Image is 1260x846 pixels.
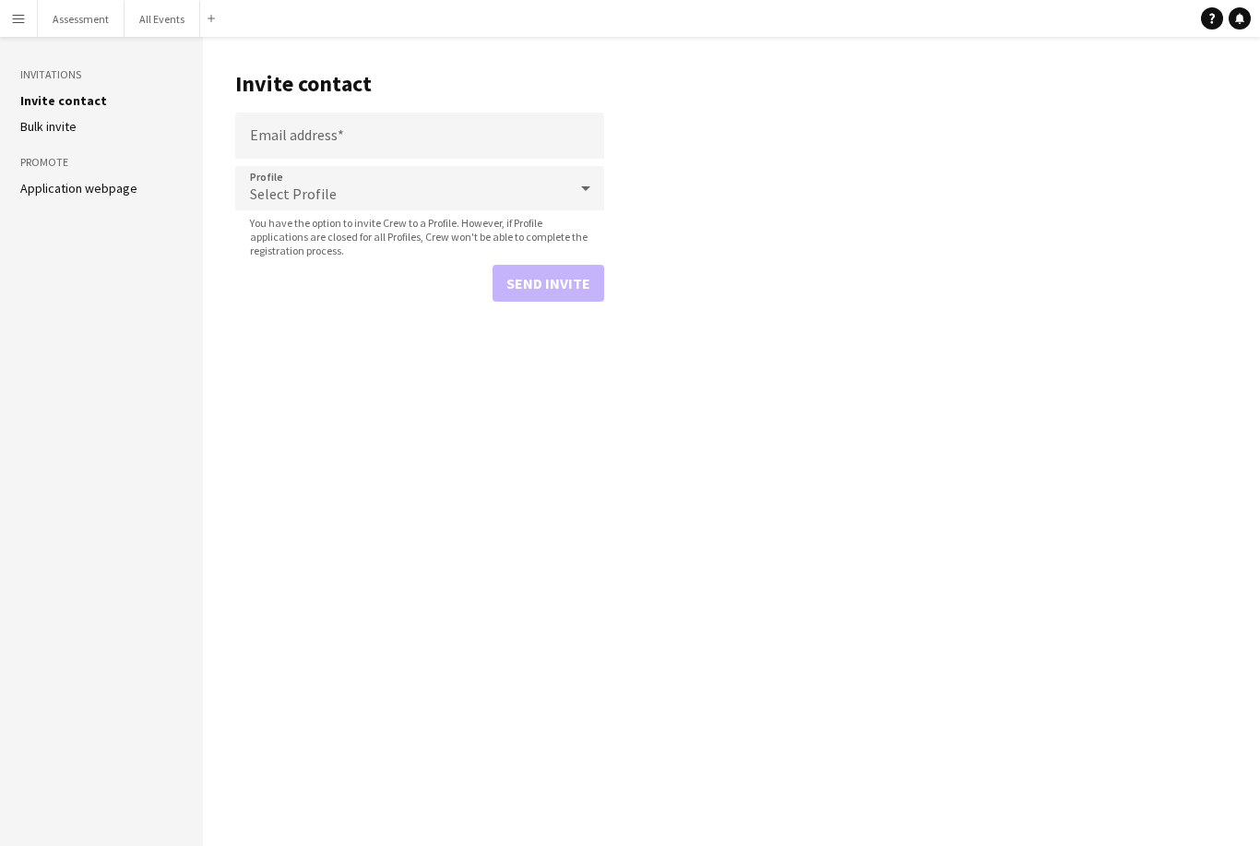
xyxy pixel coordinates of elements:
[20,118,77,135] a: Bulk invite
[20,180,137,197] a: Application webpage
[235,70,604,98] h1: Invite contact
[38,1,125,37] button: Assessment
[235,216,604,257] span: You have the option to invite Crew to a Profile. However, if Profile applications are closed for ...
[250,185,337,203] span: Select Profile
[20,66,183,83] h3: Invitations
[125,1,200,37] button: All Events
[20,92,107,109] a: Invite contact
[20,154,183,171] h3: Promote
